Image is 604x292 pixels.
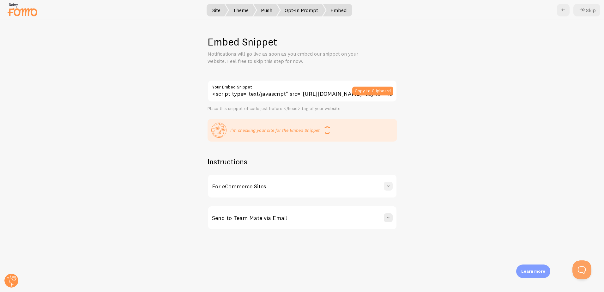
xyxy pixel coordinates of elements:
[208,80,397,91] label: Your Embed Snippet
[208,50,359,65] p: Notifications will go live as soon as you embed our snippet on your website. Feel free to skip th...
[208,106,397,112] div: Place this snippet of code just before </head> tag of your website
[212,214,287,222] h3: Send to Team Mate via Email
[212,183,266,190] h3: For eCommerce Sites
[572,260,591,279] iframe: Help Scout Beacon - Open
[516,265,550,278] div: Learn more
[521,268,545,274] p: Learn more
[208,35,397,48] h1: Embed Snippet
[7,2,38,18] img: fomo-relay-logo-orange.svg
[208,157,397,167] h2: Instructions
[230,127,320,133] p: I'm checking your site for the Embed Snippet
[352,87,393,95] button: Copy to Clipboard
